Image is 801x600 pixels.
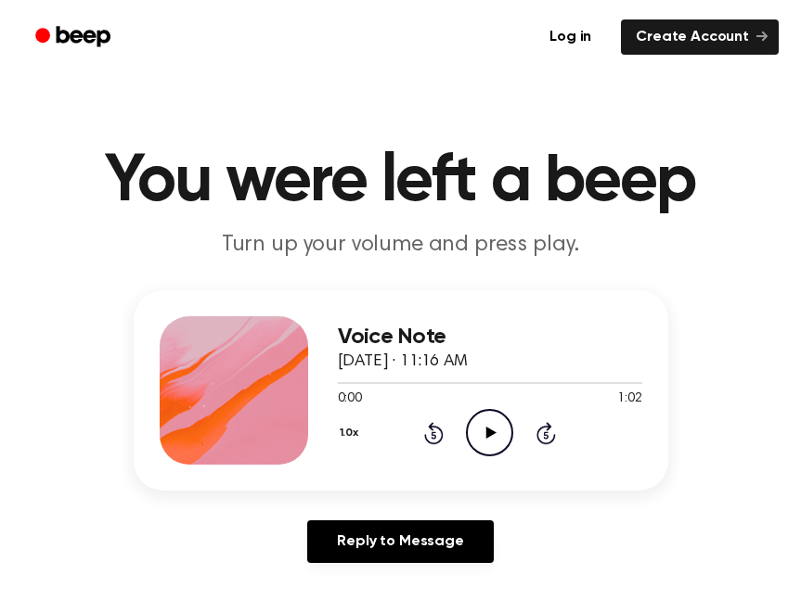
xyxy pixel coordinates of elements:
a: Beep [22,19,127,56]
h1: You were left a beep [22,148,779,215]
h3: Voice Note [338,325,642,350]
span: 0:00 [338,389,362,409]
p: Turn up your volume and press play. [45,230,757,261]
span: [DATE] · 11:16 AM [338,353,468,370]
a: Log in [531,16,610,58]
span: 1:02 [617,389,641,409]
a: Create Account [621,19,779,55]
a: Reply to Message [307,520,493,563]
button: 1.0x [338,417,366,449]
